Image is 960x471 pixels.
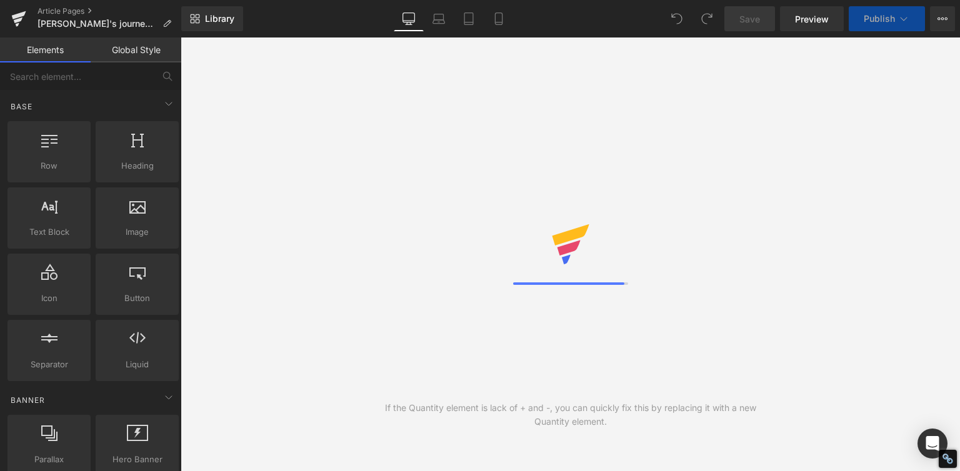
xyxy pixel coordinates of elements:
[942,453,954,465] div: Restore Info Box &#10;&#10;NoFollow Info:&#10; META-Robots NoFollow: &#09;true&#10; META-Robots N...
[9,101,34,112] span: Base
[99,226,175,239] span: Image
[11,453,87,466] span: Parallax
[91,37,181,62] a: Global Style
[849,6,925,31] button: Publish
[424,6,454,31] a: Laptop
[917,429,947,459] div: Open Intercom Messenger
[37,19,157,29] span: [PERSON_NAME]'s journey to enhance customer loyalty and increase 23% of repeat purchases
[99,358,175,371] span: Liquid
[11,159,87,172] span: Row
[780,6,844,31] a: Preview
[99,159,175,172] span: Heading
[930,6,955,31] button: More
[11,292,87,305] span: Icon
[664,6,689,31] button: Undo
[99,292,175,305] span: Button
[694,6,719,31] button: Redo
[795,12,829,26] span: Preview
[181,6,243,31] a: New Library
[99,453,175,466] span: Hero Banner
[9,394,46,406] span: Banner
[484,6,514,31] a: Mobile
[454,6,484,31] a: Tablet
[205,13,234,24] span: Library
[11,226,87,239] span: Text Block
[864,14,895,24] span: Publish
[37,6,181,16] a: Article Pages
[394,6,424,31] a: Desktop
[376,401,766,429] div: If the Quantity element is lack of + and -, you can quickly fix this by replacing it with a new Q...
[11,358,87,371] span: Separator
[739,12,760,26] span: Save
